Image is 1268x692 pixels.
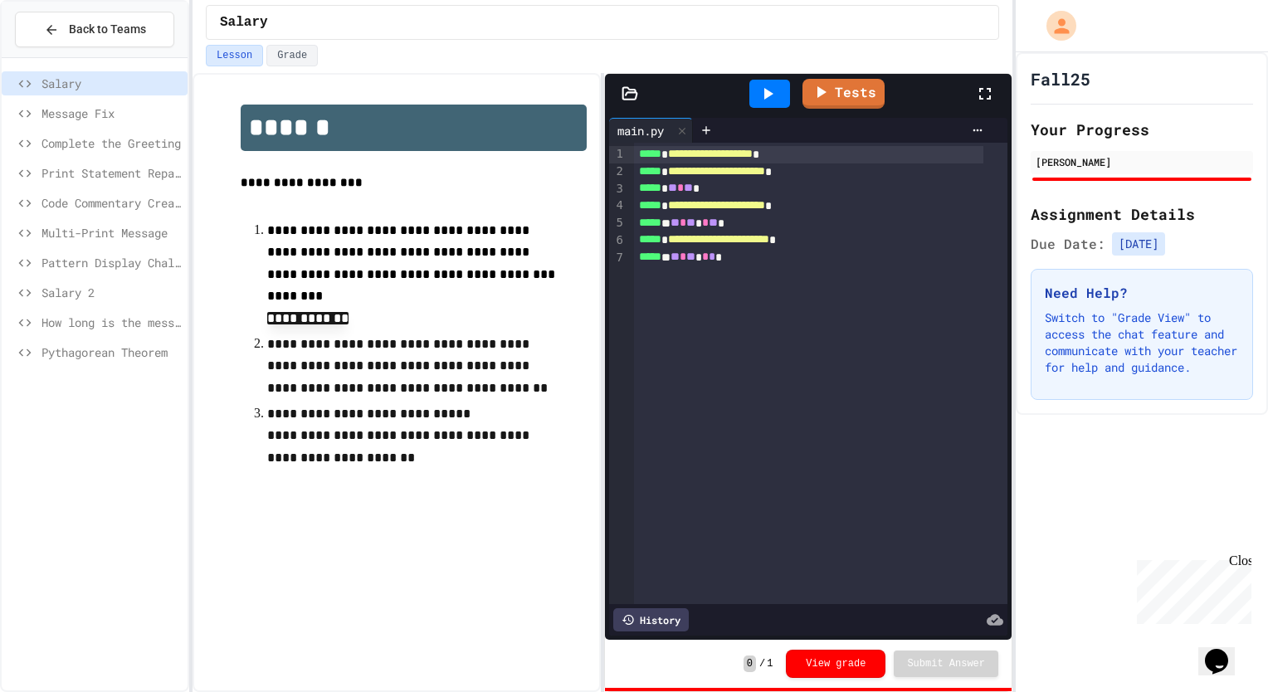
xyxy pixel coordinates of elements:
span: Multi-Print Message [41,224,181,241]
span: [DATE] [1112,232,1165,256]
span: Salary 2 [41,284,181,301]
span: 1 [767,657,773,670]
h2: Your Progress [1031,118,1253,141]
button: Submit Answer [894,651,998,677]
span: Complete the Greeting [41,134,181,152]
button: Lesson [206,45,263,66]
div: 4 [609,197,626,215]
span: Due Date: [1031,234,1105,254]
span: Message Fix [41,105,181,122]
div: Chat with us now!Close [7,7,115,105]
span: Salary [220,12,268,32]
p: Switch to "Grade View" to access the chat feature and communicate with your teacher for help and ... [1045,309,1239,376]
div: [PERSON_NAME] [1036,154,1248,169]
span: Pattern Display Challenge [41,254,181,271]
span: Pythagorean Theorem [41,344,181,361]
h3: Need Help? [1045,283,1239,303]
div: main.py [609,122,672,139]
a: Tests [802,79,885,109]
span: Salary [41,75,181,92]
span: Print Statement Repair [41,164,181,182]
span: 0 [744,655,756,672]
div: 2 [609,163,626,181]
div: 6 [609,232,626,250]
h1: Fall25 [1031,67,1090,90]
iframe: chat widget [1130,553,1251,624]
div: 1 [609,146,626,163]
div: 7 [609,250,626,267]
iframe: chat widget [1198,626,1251,675]
span: Back to Teams [69,21,146,38]
span: / [759,657,765,670]
h2: Assignment Details [1031,202,1253,226]
div: History [613,608,689,631]
div: My Account [1029,7,1080,45]
span: Code Commentary Creator [41,194,181,212]
div: 3 [609,181,626,198]
button: Back to Teams [15,12,174,47]
span: Submit Answer [907,657,985,670]
span: How long is the message? [41,314,181,331]
div: main.py [609,118,693,143]
button: View grade [786,650,885,678]
div: 5 [609,215,626,232]
button: Grade [266,45,318,66]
